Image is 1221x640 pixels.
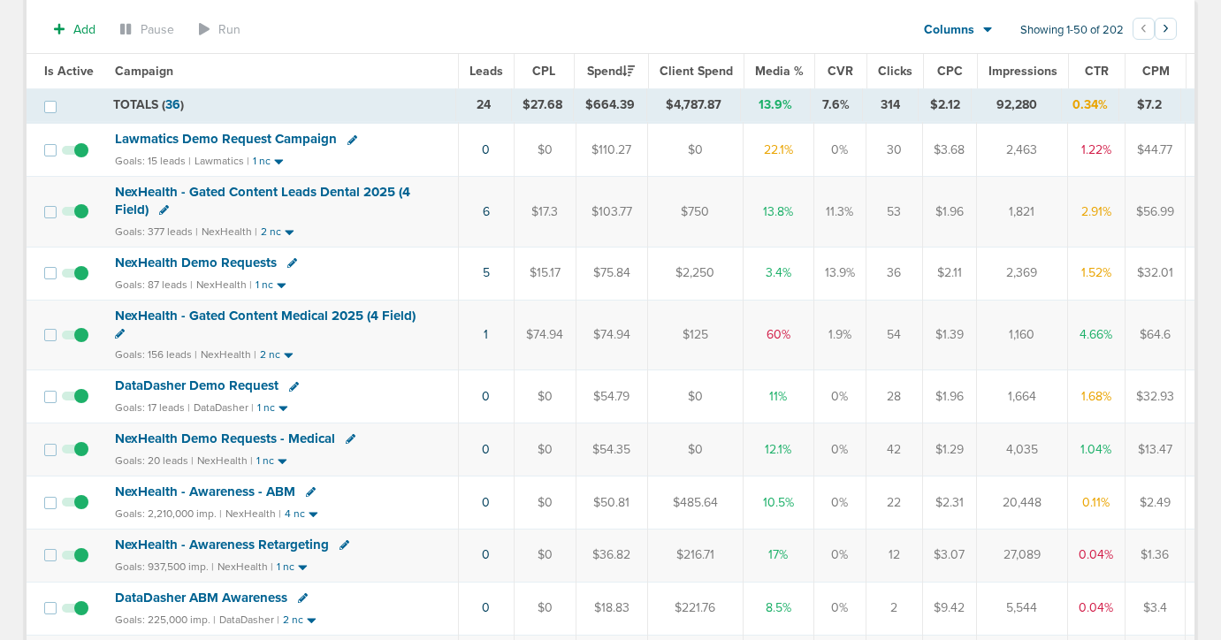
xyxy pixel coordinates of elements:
[576,582,647,635] td: $18.83
[103,89,456,121] td: TOTALS ( )
[743,177,813,247] td: 13.8%
[196,278,252,291] small: NexHealth |
[115,131,337,147] span: Lawmatics Demo Request Campaign
[976,529,1067,582] td: 27,089
[256,278,273,292] small: 1 nc
[813,247,866,300] td: 13.9%
[456,89,511,121] td: 24
[922,423,976,476] td: $1.29
[988,64,1057,79] span: Impressions
[1067,582,1125,635] td: 0.04%
[482,442,490,457] a: 0
[514,529,576,582] td: $0
[828,64,853,79] span: CVR
[115,377,279,393] span: DataDasher Demo Request
[115,348,197,362] small: Goals: 156 leads |
[924,21,974,39] span: Columns
[514,423,576,476] td: $0
[976,370,1067,423] td: 1,664
[115,454,194,468] small: Goals: 20 leads |
[647,529,743,582] td: $216.71
[217,560,273,573] small: NexHealth |
[922,476,976,529] td: $2.31
[813,370,866,423] td: 0%
[1125,124,1185,177] td: $44.77
[1125,476,1185,529] td: $2.49
[647,124,743,177] td: $0
[115,255,277,270] span: NexHealth Demo Requests
[866,582,922,635] td: 2
[115,401,190,415] small: Goals: 17 leads |
[195,155,249,167] small: Lawmatics |
[483,204,490,219] a: 6
[115,484,295,499] span: NexHealth - Awareness - ABM
[1067,370,1125,423] td: 1.68%
[115,537,329,552] span: NexHealth - Awareness Retargeting
[576,423,647,476] td: $54.35
[482,547,490,562] a: 0
[647,370,743,423] td: $0
[576,124,647,177] td: $110.27
[482,142,490,157] a: 0
[285,507,305,521] small: 4 nc
[283,613,303,627] small: 2 nc
[1067,247,1125,300] td: 1.52%
[1067,529,1125,582] td: 0.04%
[922,124,976,177] td: $3.68
[514,370,576,423] td: $0
[647,423,743,476] td: $0
[743,423,813,476] td: 12.1%
[1155,18,1177,40] button: Go to next page
[976,423,1067,476] td: 4,035
[115,308,416,324] span: NexHealth - Gated Content Medical 2025 (4 Field)
[1118,89,1180,121] td: $7.2
[646,89,741,121] td: $4,787.87
[1125,529,1185,582] td: $1.36
[862,89,918,121] td: 314
[514,582,576,635] td: $0
[115,64,173,79] span: Campaign
[743,247,813,300] td: 3.4%
[514,124,576,177] td: $0
[918,89,972,121] td: $2.12
[743,300,813,370] td: 60%
[532,64,555,79] span: CPL
[165,97,180,112] span: 36
[1061,89,1118,121] td: 0.34%
[1125,582,1185,635] td: $3.4
[866,300,922,370] td: 54
[115,430,335,446] span: NexHealth Demo Requests - Medical
[976,476,1067,529] td: 20,448
[866,476,922,529] td: 22
[1085,64,1109,79] span: CTR
[44,64,94,79] span: Is Active
[743,529,813,582] td: 17%
[1133,20,1177,42] ul: Pagination
[44,17,105,42] button: Add
[647,582,743,635] td: $221.76
[253,155,271,168] small: 1 nc
[976,124,1067,177] td: 2,463
[257,401,275,415] small: 1 nc
[576,529,647,582] td: $36.82
[813,124,866,177] td: 0%
[587,64,635,79] span: Spend
[514,177,576,247] td: $17.3
[202,225,257,238] small: NexHealth |
[976,300,1067,370] td: 1,160
[660,64,733,79] span: Client Spend
[976,582,1067,635] td: 5,544
[115,225,198,239] small: Goals: 377 leads |
[922,300,976,370] td: $1.39
[482,495,490,510] a: 0
[866,124,922,177] td: 30
[261,225,281,239] small: 2 nc
[1125,247,1185,300] td: $32.01
[115,184,410,217] span: NexHealth - Gated Content Leads Dental 2025 (4 Field)
[511,89,573,121] td: $27.68
[201,348,256,361] small: NexHealth |
[866,423,922,476] td: 42
[813,529,866,582] td: 0%
[1067,124,1125,177] td: 1.22%
[647,177,743,247] td: $750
